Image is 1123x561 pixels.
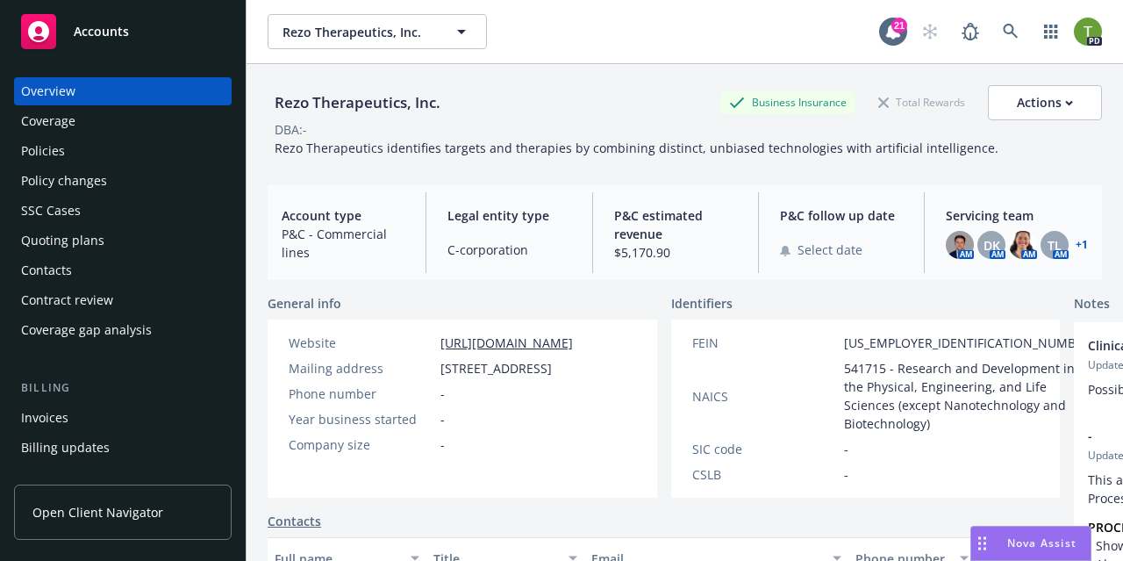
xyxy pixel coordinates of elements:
a: Contacts [14,256,232,284]
a: Coverage gap analysis [14,316,232,344]
a: Overview [14,77,232,105]
div: Rezo Therapeutics, Inc. [268,91,447,114]
span: Rezo Therapeutics, Inc. [283,23,434,41]
div: Drag to move [971,527,993,560]
a: Report a Bug [953,14,988,49]
a: Contacts [268,512,321,530]
div: Invoices [21,404,68,432]
span: - [440,435,445,454]
span: P&C follow up date [780,206,903,225]
span: TL [1048,236,1062,255]
div: Policy changes [21,167,107,195]
div: Billing updates [21,434,110,462]
img: photo [1009,231,1037,259]
div: Mailing address [289,359,433,378]
img: photo [1074,18,1102,46]
div: Total Rewards [869,91,974,113]
span: - [440,410,445,428]
div: Billing [14,379,232,397]
span: Open Client Navigator [32,503,163,521]
a: Contract review [14,286,232,314]
button: Rezo Therapeutics, Inc. [268,14,487,49]
div: Phone number [289,385,433,403]
span: 541715 - Research and Development in the Physical, Engineering, and Life Sciences (except Nanotec... [844,359,1095,433]
div: Coverage gap analysis [21,316,152,344]
span: Notes [1074,294,1110,315]
div: FEIN [692,334,837,352]
a: Policies [14,137,232,165]
a: Quoting plans [14,227,232,255]
a: Coverage [14,107,232,135]
span: P&C estimated revenue [614,206,737,243]
div: Policies [21,137,65,165]
span: Legal entity type [447,206,570,225]
a: Account charges [14,464,232,492]
div: Business Insurance [720,91,855,113]
div: SSC Cases [21,197,81,225]
span: $5,170.90 [614,243,737,262]
span: [STREET_ADDRESS] [440,359,552,378]
a: Invoices [14,404,232,432]
span: Nova Assist [1007,536,1077,550]
span: Rezo Therapeutics identifies targets and therapies by combining distinct, unbiased technologies w... [275,140,998,156]
span: Select date [798,241,862,259]
div: 21 [891,18,907,33]
div: Quoting plans [21,227,104,255]
div: Overview [21,77,75,105]
a: Search [993,14,1028,49]
span: Accounts [74,25,129,39]
div: Contract review [21,286,113,314]
a: Start snowing [912,14,948,49]
a: Switch app [1034,14,1069,49]
div: Website [289,334,433,352]
div: NAICS [692,387,837,406]
span: C-corporation [447,241,570,259]
div: SIC code [692,440,837,458]
div: Company size [289,435,433,454]
div: Account charges [21,464,118,492]
a: SSC Cases [14,197,232,225]
span: - [844,465,848,484]
div: DBA: - [275,120,307,139]
span: Account type [282,206,404,225]
div: Year business started [289,410,433,428]
a: Billing updates [14,434,232,462]
div: Coverage [21,107,75,135]
a: Accounts [14,7,232,56]
span: [US_EMPLOYER_IDENTIFICATION_NUMBER] [844,334,1095,352]
span: General info [268,294,341,313]
span: P&C - Commercial lines [282,225,404,262]
div: Actions [1017,86,1073,119]
button: Nova Assist [970,526,1091,561]
span: Identifiers [671,294,733,313]
button: Actions [988,85,1102,120]
div: CSLB [692,465,837,484]
a: [URL][DOMAIN_NAME] [440,334,573,351]
div: Contacts [21,256,72,284]
a: +1 [1076,240,1088,250]
a: Policy changes [14,167,232,195]
span: - [844,440,848,458]
span: DK [984,236,1000,255]
span: - [440,385,445,403]
span: Servicing team [946,206,1088,225]
img: photo [946,231,974,259]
